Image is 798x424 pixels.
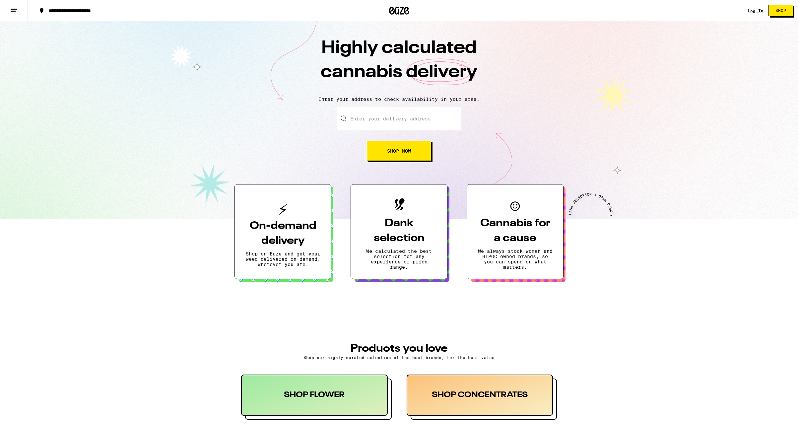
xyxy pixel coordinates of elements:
h3: On-demand delivery [245,219,320,248]
button: Cannabis for a causeWe always stock women and BIPOC owned brands, so you can spend on what matters. [467,184,564,279]
p: Enter your address to check availability in your area. [7,97,791,102]
p: We always stock women and BIPOC owned brands, so you can spend on what matters. [478,248,553,270]
button: Shop [768,5,793,16]
h1: Highly calculated cannabis delivery [283,36,515,91]
button: SHOP FLOWER [241,375,392,420]
span: Shop Now [387,149,411,153]
span: Shop [775,9,786,13]
div: SHOP FLOWER [241,375,388,416]
h3: Dank selection [362,216,436,246]
button: Dank selectionWe calculated the best selection for any experience or price range. [351,184,447,279]
button: On-demand deliveryShop on Eaze and get your weed delivered on demand, wherever you are. [234,184,331,279]
p: Shop our highly curated selection of the best brands, for the best value [241,355,557,360]
p: Shop on Eaze and get your weed delivered on demand, wherever you are. [245,251,320,267]
button: Shop Now [367,141,431,161]
input: Enter your delivery address [337,107,461,130]
div: SHOP CONCENTRATES [407,375,553,416]
a: Log In [748,9,764,13]
h3: PRODUCTS YOU LOVE [241,343,557,354]
a: Shop [764,5,798,16]
button: SHOP CONCENTRATES [407,375,557,420]
p: We calculated the best selection for any experience or price range. [362,248,436,270]
h3: Cannabis for a cause [478,216,553,246]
